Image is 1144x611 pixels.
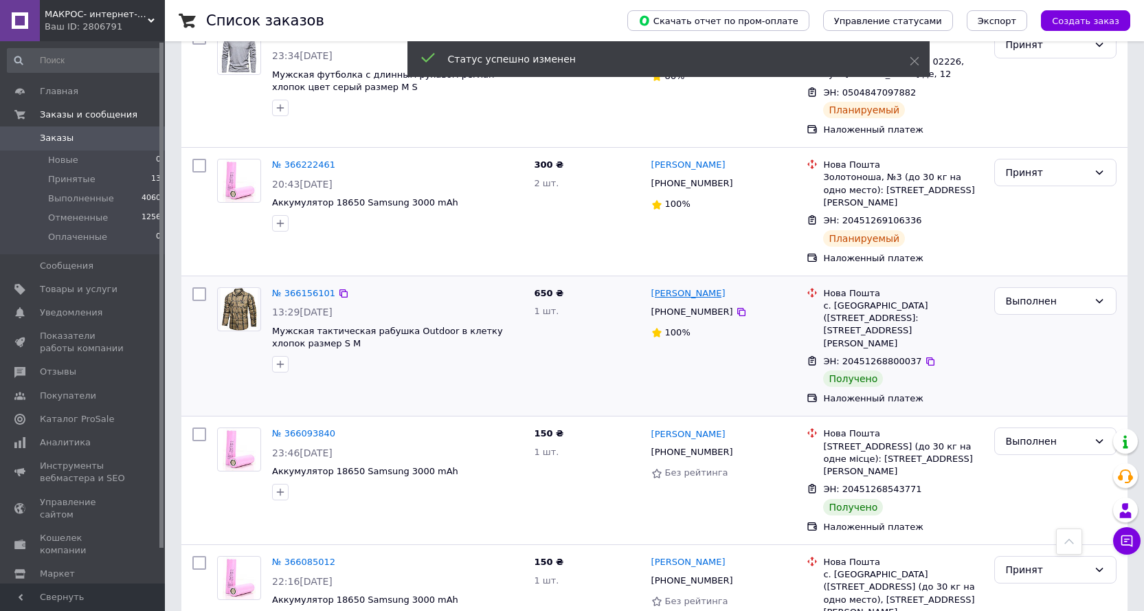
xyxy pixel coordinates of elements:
div: Принят [1006,37,1088,52]
button: Управление статусами [823,10,953,31]
div: Выполнен [1006,434,1088,449]
img: Фото товару [219,32,260,74]
a: Фото товару [217,159,261,203]
img: Фото товару [223,159,256,202]
div: Наложенный платеж [823,252,983,265]
a: [PERSON_NAME] [651,287,726,300]
a: Фото товару [217,427,261,471]
div: Наложенный платеж [823,521,983,533]
span: 1 шт. [534,575,559,586]
div: Нова Пошта [823,427,983,440]
span: 100% [665,199,691,209]
span: Сообщения [40,260,93,272]
a: Аккумулятор 18650 Samsung 3000 mAh [272,466,458,476]
div: Ваш ID: 2806791 [45,21,165,33]
span: Инструменты вебмастера и SEO [40,460,127,485]
span: 1 шт. [534,447,559,457]
a: Аккумулятор 18650 Samsung 3000 mAh [272,595,458,605]
span: Экспорт [978,16,1016,26]
img: Фото товару [223,428,256,471]
span: Скачать отчет по пром-оплате [638,14,798,27]
a: Мужская тактическая рабушка Outdoor в клетку хлопок размер S M [272,326,503,349]
span: МАКРОС- интернет-магазин нужных вещей [45,8,148,21]
span: 650 ₴ [534,288,563,298]
span: ЭН: 20451268543771 [823,484,921,494]
span: Новые [48,154,78,166]
div: Получено [823,499,883,515]
input: Поиск [7,48,162,73]
div: Принят [1006,165,1088,180]
span: 0 [156,154,161,166]
span: 2 шт. [534,178,559,188]
span: Управление сайтом [40,496,127,521]
a: № 366093840 [272,428,335,438]
div: Планируемый [823,230,905,247]
span: Оплаченные [48,231,107,243]
div: [PHONE_NUMBER] [649,303,736,321]
a: № 366241772 [272,32,335,42]
img: Фото товару [221,288,258,331]
span: 4060 [142,192,161,205]
img: Фото товару [223,557,256,599]
span: Аналитика [40,436,91,449]
span: 0 [156,231,161,243]
h1: Список заказов [206,12,324,29]
span: 86% [665,71,685,81]
div: Принят [1006,562,1088,577]
span: 300 ₴ [534,159,563,170]
a: [PERSON_NAME] [651,159,726,172]
div: Наложенный платеж [823,124,983,136]
span: Заказы и сообщения [40,109,137,121]
span: Показатели работы компании [40,330,127,355]
a: № 366156101 [272,288,335,298]
span: Без рейтинга [665,596,728,606]
div: Наложенный платеж [823,392,983,405]
span: 150 ₴ [534,557,563,567]
div: [STREET_ADDRESS] (до 30 кг на одне місце): [STREET_ADDRESS][PERSON_NAME] [823,441,983,478]
div: Статус успешно изменен [448,52,875,66]
span: Каталог ProSale [40,413,114,425]
a: Фото товару [217,31,261,75]
span: Создать заказ [1052,16,1119,26]
div: Нова Пошта [823,556,983,568]
div: Получено [823,370,883,387]
span: ЭН: 0504847097882 [823,87,916,98]
span: Товары и услуги [40,283,117,296]
div: Нова Пошта [823,287,983,300]
span: Выполненные [48,192,114,205]
a: [PERSON_NAME] [651,428,726,441]
span: Покупатели [40,390,96,402]
button: Экспорт [967,10,1027,31]
a: Фото товару [217,287,261,331]
span: 13 [151,173,161,186]
span: Без рейтинга [665,467,728,478]
a: Фото товару [217,556,261,600]
span: 13:29[DATE] [272,307,333,318]
a: Мужская футболка с длинным рукавом реглан хлопок цвет серый размер M S [272,69,495,93]
div: Нова Пошта [823,159,983,171]
span: Главная [40,85,78,98]
a: Аккумулятор 18650 Samsung 3000 mAh [272,197,458,208]
div: [PHONE_NUMBER] [649,572,736,590]
div: Выполнен [1006,293,1088,309]
div: [PHONE_NUMBER] [649,175,736,192]
span: 150 ₴ [534,428,563,438]
span: 22:16[DATE] [272,576,333,587]
span: 1 шт. [534,306,559,316]
a: Создать заказ [1027,15,1130,25]
div: Золотоноша, №3 (до 30 кг на одно место): [STREET_ADDRESS][PERSON_NAME] [823,171,983,209]
span: Управление статусами [834,16,942,26]
button: Создать заказ [1041,10,1130,31]
div: [PHONE_NUMBER] [649,443,736,461]
span: 23:46[DATE] [272,447,333,458]
span: Заказы [40,132,74,144]
span: Отмененные [48,212,108,224]
a: № 366085012 [272,557,335,567]
div: Планируемый [823,102,905,118]
span: Принятые [48,173,96,186]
